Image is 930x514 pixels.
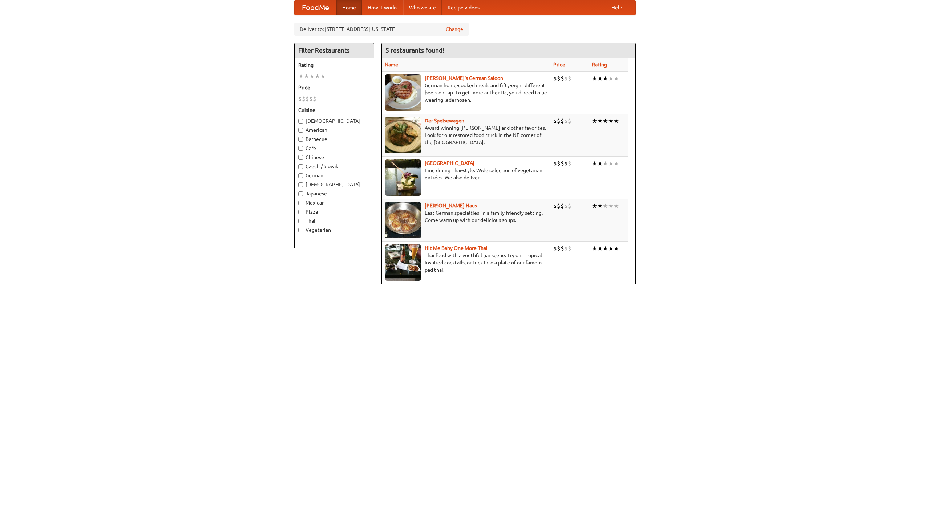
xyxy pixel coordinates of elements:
h5: Cuisine [298,106,370,114]
li: $ [561,244,564,252]
input: Japanese [298,191,303,196]
li: $ [306,95,309,103]
div: Deliver to: [STREET_ADDRESS][US_STATE] [294,23,469,36]
h5: Price [298,84,370,91]
input: German [298,173,303,178]
h4: Filter Restaurants [295,43,374,58]
li: $ [568,202,571,210]
a: Change [446,25,463,33]
a: Who we are [403,0,442,15]
li: $ [568,244,571,252]
li: $ [313,95,316,103]
li: $ [561,117,564,125]
li: ★ [608,202,614,210]
label: Czech / Slovak [298,163,370,170]
a: Price [553,62,565,68]
a: How it works [362,0,403,15]
input: Chinese [298,155,303,160]
li: $ [564,74,568,82]
li: $ [568,117,571,125]
li: ★ [608,117,614,125]
label: Vegetarian [298,226,370,234]
ng-pluralize: 5 restaurants found! [385,47,444,54]
li: $ [553,117,557,125]
li: ★ [597,159,603,167]
li: ★ [597,117,603,125]
li: $ [561,159,564,167]
img: speisewagen.jpg [385,117,421,153]
a: Hit Me Baby One More Thai [425,245,488,251]
li: ★ [592,74,597,82]
a: Rating [592,62,607,68]
input: Czech / Slovak [298,164,303,169]
li: $ [561,202,564,210]
a: Home [336,0,362,15]
img: babythai.jpg [385,244,421,281]
li: ★ [614,117,619,125]
li: ★ [592,117,597,125]
li: ★ [603,244,608,252]
li: ★ [603,202,608,210]
li: ★ [304,72,309,80]
input: Barbecue [298,137,303,142]
a: [PERSON_NAME]'s German Saloon [425,75,503,81]
img: satay.jpg [385,159,421,196]
li: ★ [315,72,320,80]
label: [DEMOGRAPHIC_DATA] [298,181,370,188]
input: American [298,128,303,133]
li: ★ [592,202,597,210]
li: $ [557,202,561,210]
li: ★ [614,159,619,167]
li: $ [553,74,557,82]
a: [GEOGRAPHIC_DATA] [425,160,474,166]
a: Help [606,0,628,15]
img: esthers.jpg [385,74,421,111]
label: Mexican [298,199,370,206]
input: Pizza [298,210,303,214]
li: $ [553,159,557,167]
label: Chinese [298,154,370,161]
a: Name [385,62,398,68]
input: Cafe [298,146,303,151]
li: $ [564,117,568,125]
input: [DEMOGRAPHIC_DATA] [298,119,303,124]
label: American [298,126,370,134]
a: [PERSON_NAME] Haus [425,203,477,209]
li: $ [564,202,568,210]
li: ★ [603,74,608,82]
li: ★ [597,244,603,252]
li: $ [561,74,564,82]
p: German home-cooked meals and fifty-eight different beers on tap. To get more authentic, you'd nee... [385,82,547,104]
li: ★ [597,202,603,210]
label: Cafe [298,145,370,152]
p: Award-winning [PERSON_NAME] and other favorites. Look for our restored food truck in the NE corne... [385,124,547,146]
li: $ [564,159,568,167]
p: East German specialties, in a family-friendly setting. Come warm up with our delicious soups. [385,209,547,224]
h5: Rating [298,61,370,69]
a: Der Speisewagen [425,118,464,124]
li: ★ [614,202,619,210]
li: $ [553,244,557,252]
li: ★ [608,74,614,82]
li: ★ [320,72,325,80]
li: ★ [608,244,614,252]
input: Thai [298,219,303,223]
a: Recipe videos [442,0,485,15]
li: ★ [603,117,608,125]
input: Mexican [298,201,303,205]
li: ★ [592,159,597,167]
img: kohlhaus.jpg [385,202,421,238]
li: $ [568,74,571,82]
li: ★ [603,159,608,167]
label: Pizza [298,208,370,215]
li: $ [302,95,306,103]
li: ★ [309,72,315,80]
li: $ [553,202,557,210]
input: Vegetarian [298,228,303,232]
li: ★ [298,72,304,80]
